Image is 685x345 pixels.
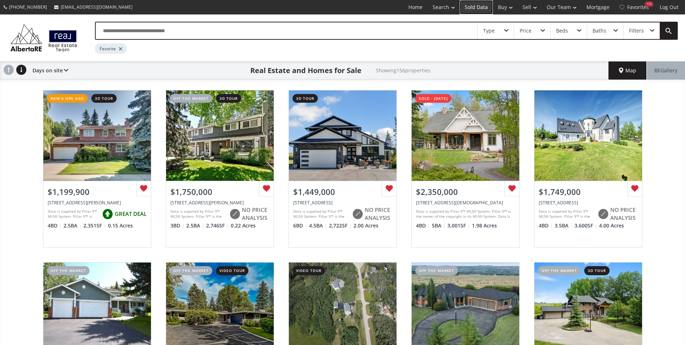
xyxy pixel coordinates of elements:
[281,83,404,255] a: 3d tour$1,449,000[STREET_ADDRESS]Data is supplied by Pillar 9™ MLS® System. Pillar 9™ is the owne...
[472,222,497,229] span: 1.98 Acres
[527,83,650,255] a: $1,749,000[STREET_ADDRESS]Data is supplied by Pillar 9™ MLS® System. Pillar 9™ is the owner of th...
[48,186,147,197] div: $1,199,900
[250,65,361,76] h1: Real Estate and Homes for Sale
[404,83,527,255] a: sold - [DATE]$2,350,000[STREET_ADDRESS][DEMOGRAPHIC_DATA]Data is supplied by Pillar 9™ MLS® Syste...
[593,28,606,33] div: Baths
[61,4,133,10] span: [EMAIL_ADDRESS][DOMAIN_NAME]
[170,222,185,229] span: 3 BD
[48,222,62,229] span: 4 BD
[539,209,594,220] div: Data is supplied by Pillar 9™ MLS® System. Pillar 9™ is the owner of the copyright in its MLS® Sy...
[206,222,229,229] span: 2,746 SF
[596,207,610,221] img: rating icon
[83,222,106,229] span: 2,351 SF
[115,210,147,218] span: GREAT DEAL
[7,22,81,53] img: Logo
[95,43,127,54] div: Favorite
[539,200,638,206] div: 250020 Range Road 32, Rural Rocky View County, AB T3Z 1H1
[170,209,226,220] div: Data is supplied by Pillar 9™ MLS® System. Pillar 9™ is the owner of the copyright in its MLS® Sy...
[64,222,82,229] span: 2.5 BA
[645,1,654,7] div: 156
[350,207,365,221] img: rating icon
[647,61,685,80] div: Gallery
[610,206,638,222] span: NO PRICE ANALYSIS
[555,222,573,229] span: 3.5 BA
[599,222,624,229] span: 4.00 Acres
[329,222,352,229] span: 2,722 SF
[483,28,495,33] div: Type
[619,67,636,74] span: Map
[416,209,513,220] div: Data is supplied by Pillar 9™ MLS® System. Pillar 9™ is the owner of the copyright in its MLS® Sy...
[354,222,378,229] span: 2.00 Acres
[293,209,348,220] div: Data is supplied by Pillar 9™ MLS® System. Pillar 9™ is the owner of the copyright in its MLS® Sy...
[556,28,568,33] div: Beds
[170,186,269,197] div: $1,750,000
[170,200,269,206] div: 6719 Lepine Court SW, Calgary, AB T3E 6G4
[242,206,269,222] span: NO PRICE ANALYSIS
[293,200,392,206] div: 319 Lansdown Estates, Rural Rocky View County, AB T2P 2G7
[539,222,553,229] span: 4 BD
[629,28,644,33] div: Filters
[48,200,147,206] div: 924 Kerfoot Crescent SW, Calgary, AB T2V 2M7
[36,83,159,255] a: new 6 hrs ago3d tour$1,199,900[STREET_ADDRESS][PERSON_NAME]Data is supplied by Pillar 9™ MLS® Sys...
[539,186,638,197] div: $1,749,000
[293,186,392,197] div: $1,449,000
[29,61,68,80] div: Days on site
[416,222,430,229] span: 4 BD
[231,222,256,229] span: 0.22 Acres
[608,61,647,80] div: Map
[365,206,392,222] span: NO PRICE ANALYSIS
[48,209,99,220] div: Data is supplied by Pillar 9™ MLS® System. Pillar 9™ is the owner of the copyright in its MLS® Sy...
[447,222,470,229] span: 3,001 SF
[51,0,136,14] a: [EMAIL_ADDRESS][DOMAIN_NAME]
[575,222,597,229] span: 3,600 SF
[293,222,307,229] span: 6 BD
[309,222,327,229] span: 4.5 BA
[416,200,515,206] div: 112 Church Ranches Place, Rural Rocky View County, AB T3R 1B1
[9,4,47,10] span: [PHONE_NUMBER]
[159,83,281,255] a: off the market3d tour$1,750,000[STREET_ADDRESS][PERSON_NAME]Data is supplied by Pillar 9™ MLS® Sy...
[520,28,532,33] div: Price
[227,207,242,221] img: rating icon
[186,222,204,229] span: 2.5 BA
[416,186,515,197] div: $2,350,000
[108,222,133,229] span: 0.15 Acres
[655,67,677,74] span: Gallery
[100,207,115,221] img: rating icon
[376,68,430,73] h2: Showing 156 properties
[432,222,446,229] span: 5 BA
